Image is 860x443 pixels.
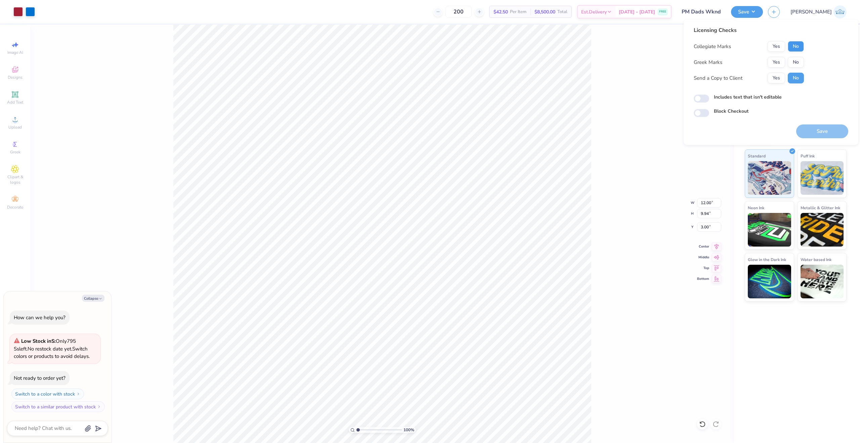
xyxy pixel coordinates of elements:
img: Water based Ink [801,265,844,298]
button: Save [731,6,763,18]
div: Licensing Checks [694,26,804,34]
strong: Low Stock in S : [21,338,56,344]
span: $42.50 [493,8,508,15]
button: No [788,73,804,83]
span: Puff Ink [801,152,815,159]
label: Includes text that isn't editable [714,94,782,101]
div: Collegiate Marks [694,43,731,50]
img: Josephine Amber Orros [833,5,847,19]
span: Middle [697,255,709,260]
img: Switch to a color with stock [76,392,80,396]
div: Greek Marks [694,59,722,66]
span: Water based Ink [801,256,831,263]
button: Collapse [82,295,104,302]
span: Greek [10,149,20,155]
button: Yes [768,73,785,83]
span: Clipart & logos [3,174,27,185]
span: No restock date yet. [28,345,72,352]
span: Image AI [7,50,23,55]
span: Bottom [697,276,709,281]
span: Add Text [7,100,23,105]
label: Block Checkout [714,108,748,115]
img: Standard [748,161,791,195]
img: Neon Ink [748,213,791,247]
span: Upload [8,124,22,130]
span: $8,500.00 [534,8,555,15]
span: Glow in the Dark Ink [748,256,786,263]
div: Not ready to order yet? [14,375,66,381]
div: Send a Copy to Client [694,74,742,82]
img: Metallic & Glitter Ink [801,213,844,247]
button: No [788,57,804,68]
div: How can we help you? [14,314,66,321]
span: [DATE] - [DATE] [619,8,655,15]
span: Top [697,266,709,270]
span: Center [697,244,709,249]
img: Switch to a similar product with stock [97,405,101,409]
input: Untitled Design [677,5,726,19]
span: Decorate [7,205,23,210]
span: Designs [8,75,23,80]
input: – – [445,6,472,18]
button: No [788,41,804,52]
a: [PERSON_NAME] [790,5,847,19]
span: FREE [659,9,666,14]
span: Metallic & Glitter Ink [801,204,840,211]
button: Yes [768,57,785,68]
button: Switch to a similar product with stock [11,401,105,412]
span: Neon Ink [748,204,764,211]
img: Glow in the Dark Ink [748,265,791,298]
button: Switch to a color with stock [11,389,84,399]
span: Est. Delivery [581,8,607,15]
span: [PERSON_NAME] [790,8,832,16]
span: Standard [748,152,766,159]
span: Only 795 Ss left. Switch colors or products to avoid delays. [14,338,90,360]
span: Per Item [510,8,526,15]
span: Total [557,8,567,15]
button: Yes [768,41,785,52]
span: 100 % [403,427,414,433]
img: Puff Ink [801,161,844,195]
